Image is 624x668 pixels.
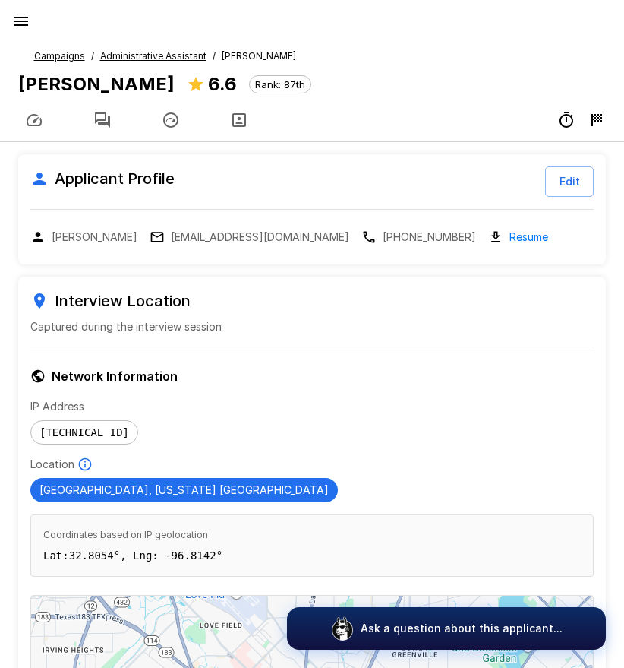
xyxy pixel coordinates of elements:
svg: Based on IP Address and not guaranteed to be accurate [77,457,93,472]
p: [PERSON_NAME] [52,230,137,245]
div: Copy name [30,230,137,245]
u: Administrative Assistant [100,50,206,62]
span: [TECHNICAL_ID] [31,426,137,438]
span: [GEOGRAPHIC_DATA], [US_STATE] [GEOGRAPHIC_DATA] [30,483,338,496]
p: Captured during the interview session [30,319,594,334]
p: [EMAIL_ADDRESS][DOMAIN_NAME] [171,230,349,245]
button: Edit [545,166,594,197]
u: Campaigns [34,50,85,62]
p: Location [30,457,74,472]
a: Resume [509,228,548,245]
div: Copy phone number [361,230,476,245]
div: Copy email address [150,230,349,245]
p: [PHONE_NUMBER] [383,230,476,245]
span: Rank: 87th [250,78,310,90]
span: Coordinates based on IP geolocation [43,527,581,543]
h6: Interview Location [30,289,594,313]
p: IP Address [30,399,594,414]
h6: Network Information [30,366,594,387]
span: / [91,49,94,64]
span: [PERSON_NAME] [222,49,296,64]
p: Lat: 32.8054 °, Lng: -96.8142 ° [43,548,581,563]
span: / [213,49,216,64]
img: logo_glasses@2x.png [330,616,355,641]
div: 7m 47s [557,111,575,129]
div: 8/19 11:25 AM [588,111,606,129]
div: Download resume [488,228,548,245]
h6: Applicant Profile [30,166,175,191]
b: [PERSON_NAME] [18,73,175,95]
b: 6.6 [208,73,237,95]
p: Ask a question about this applicant... [361,621,563,636]
button: Ask a question about this applicant... [287,607,606,650]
